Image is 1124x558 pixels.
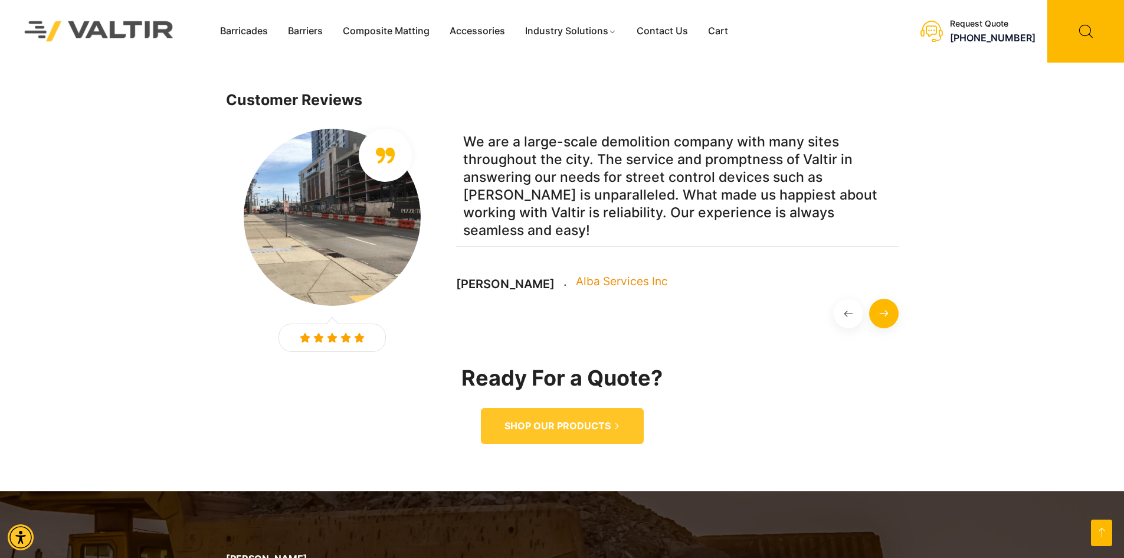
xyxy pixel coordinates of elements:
[504,420,611,432] span: SHOP OUR PRODUCTS
[278,22,333,40] a: Barriers
[9,5,189,57] img: Valtir Rentals
[627,22,698,40] a: Contact Us
[481,408,644,444] a: SHOP OUR PRODUCTS
[8,524,34,550] div: Accessibility Menu
[515,22,627,40] a: Industry Solutions
[440,22,515,40] a: Accessories
[456,277,555,291] p: [PERSON_NAME]
[333,22,440,40] a: Composite Matting
[950,19,1035,29] div: Request Quote
[869,299,899,328] button: Next Slide
[456,126,899,247] p: We are a large-scale demolition company with many sites throughout the city. The service and prom...
[210,22,278,40] a: Barricades
[576,273,668,291] p: Alba Services Inc
[226,92,899,109] h4: Customer Reviews
[698,22,738,40] a: Cart
[563,273,567,291] div: .
[226,367,899,390] h2: Ready For a Quote?
[1091,520,1112,546] a: Open this option
[244,129,421,306] img: Russell Levy
[834,299,863,328] button: Previous Slide
[950,32,1035,44] a: call (888) 496-3625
